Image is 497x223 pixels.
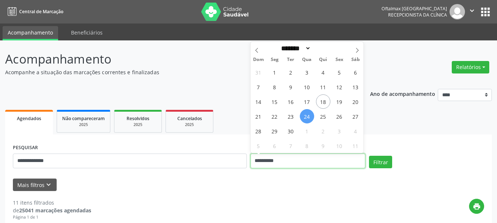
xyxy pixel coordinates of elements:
span: Ter [283,57,299,62]
span: Dom [251,57,267,62]
span: Setembro 5, 2025 [332,65,347,79]
button: apps [479,6,492,18]
span: Sex [331,57,347,62]
span: Setembro 25, 2025 [316,109,330,123]
i:  [468,7,476,15]
span: Não compareceram [62,115,105,122]
button: Mais filtroskeyboard_arrow_down [13,179,57,191]
span: Setembro 20, 2025 [348,94,363,109]
div: de [13,206,91,214]
span: Seg [266,57,283,62]
p: Acompanhe a situação das marcações correntes e finalizadas [5,68,346,76]
strong: 25041 marcações agendadas [19,207,91,214]
div: 11 itens filtrados [13,199,91,206]
i: keyboard_arrow_down [45,181,53,189]
span: Setembro 21, 2025 [251,109,266,123]
span: Setembro 23, 2025 [284,109,298,123]
p: Ano de acompanhamento [370,89,435,98]
span: Setembro 10, 2025 [300,80,314,94]
span: Setembro 2, 2025 [284,65,298,79]
span: Sáb [347,57,363,62]
span: Setembro 28, 2025 [251,124,266,138]
button: print [469,199,484,214]
span: Setembro 6, 2025 [348,65,363,79]
span: Setembro 8, 2025 [267,80,282,94]
span: Recepcionista da clínica [388,12,447,18]
span: Cancelados [177,115,202,122]
span: Setembro 9, 2025 [284,80,298,94]
label: PESQUISAR [13,142,38,154]
span: Setembro 7, 2025 [251,80,266,94]
span: Setembro 13, 2025 [348,80,363,94]
span: Setembro 17, 2025 [300,94,314,109]
span: Outubro 5, 2025 [251,139,266,153]
span: Setembro 24, 2025 [300,109,314,123]
span: Setembro 18, 2025 [316,94,330,109]
span: Setembro 12, 2025 [332,80,347,94]
select: Month [279,44,311,52]
span: Outubro 2, 2025 [316,124,330,138]
span: Setembro 29, 2025 [267,124,282,138]
span: Outubro 11, 2025 [348,139,363,153]
span: Setembro 15, 2025 [267,94,282,109]
span: Outubro 3, 2025 [332,124,347,138]
p: Acompanhamento [5,50,346,68]
span: Outubro 9, 2025 [316,139,330,153]
span: Outubro 8, 2025 [300,139,314,153]
i: print [473,202,481,211]
button: Filtrar [369,156,392,168]
div: 2025 [171,122,208,127]
span: Outubro 4, 2025 [348,124,363,138]
span: Setembro 19, 2025 [332,94,347,109]
div: 2025 [120,122,156,127]
span: Outubro 1, 2025 [300,124,314,138]
span: Setembro 16, 2025 [284,94,298,109]
span: Outubro 7, 2025 [284,139,298,153]
span: Setembro 1, 2025 [267,65,282,79]
div: Oftalmax [GEOGRAPHIC_DATA] [381,6,447,12]
a: Acompanhamento [3,26,58,40]
span: Resolvidos [127,115,149,122]
span: Agendados [17,115,41,122]
button:  [465,4,479,19]
a: Beneficiários [66,26,108,39]
span: Setembro 3, 2025 [300,65,314,79]
span: Setembro 4, 2025 [316,65,330,79]
span: Qua [299,57,315,62]
span: Agosto 31, 2025 [251,65,266,79]
img: img [450,4,465,19]
button: Relatórios [452,61,489,73]
span: Setembro 26, 2025 [332,109,347,123]
span: Setembro 11, 2025 [316,80,330,94]
div: Página 1 de 1 [13,214,91,220]
span: Central de Marcação [19,8,63,15]
span: Setembro 14, 2025 [251,94,266,109]
span: Setembro 30, 2025 [284,124,298,138]
span: Setembro 27, 2025 [348,109,363,123]
div: 2025 [62,122,105,127]
a: Central de Marcação [5,6,63,18]
span: Setembro 22, 2025 [267,109,282,123]
span: Outubro 10, 2025 [332,139,347,153]
input: Year [311,44,335,52]
span: Outubro 6, 2025 [267,139,282,153]
span: Qui [315,57,331,62]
